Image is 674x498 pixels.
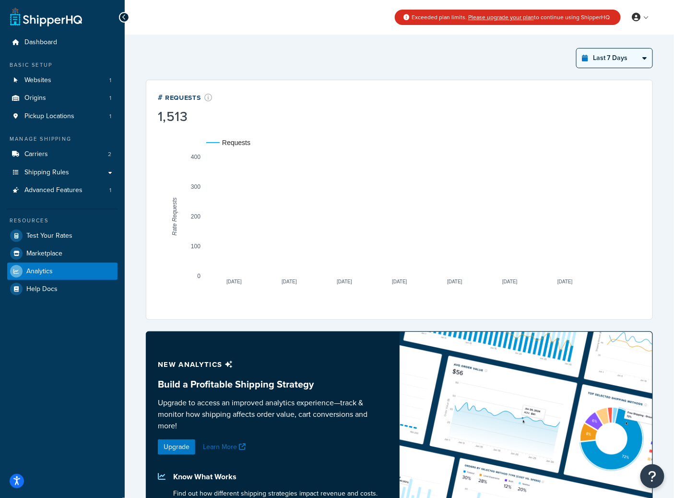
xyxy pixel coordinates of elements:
text: 100 [191,243,201,250]
a: Advanced Features1 [7,182,118,199]
text: [DATE] [226,279,242,285]
a: Please upgrade your plan [468,13,534,22]
a: Analytics [7,263,118,280]
span: 1 [109,94,111,102]
a: Dashboard [7,34,118,51]
span: 1 [109,76,111,85]
a: Pickup Locations1 [7,108,118,125]
h3: Build a Profitable Shipping Strategy [158,379,388,389]
text: 300 [191,183,201,190]
text: 200 [191,213,201,220]
span: Advanced Features [24,186,83,194]
span: 1 [109,186,111,194]
text: Rate Requests [171,197,178,235]
text: [DATE] [282,279,297,285]
li: Pickup Locations [7,108,118,125]
div: Basic Setup [7,61,118,69]
a: Marketplace [7,245,118,262]
svg: A chart. [158,125,641,308]
p: New analytics [158,358,388,371]
p: Upgrade to access an improved analytics experience—track & monitor how shipping affects order val... [158,397,388,432]
div: Manage Shipping [7,135,118,143]
text: 0 [197,273,201,280]
text: [DATE] [557,279,573,285]
a: Learn More [203,442,248,452]
a: Carriers2 [7,146,118,163]
span: Dashboard [24,38,57,47]
button: Open Resource Center [640,464,664,488]
span: Websites [24,76,51,85]
li: Origins [7,89,118,107]
li: Advanced Features [7,182,118,199]
span: Test Your Rates [26,232,72,240]
span: Origins [24,94,46,102]
span: 2 [108,150,111,158]
span: Help Docs [26,285,58,293]
a: Upgrade [158,439,195,455]
span: Analytics [26,267,53,276]
span: Exceeded plan limits. to continue using ShipperHQ [412,13,610,22]
div: # Requests [158,92,213,103]
text: 400 [191,154,201,160]
li: Websites [7,72,118,89]
div: 1,513 [158,110,213,123]
a: Test Your Rates [7,227,118,244]
a: Shipping Rules [7,164,118,182]
span: Shipping Rules [24,169,69,177]
text: Requests [222,139,250,146]
text: [DATE] [447,279,462,285]
span: Pickup Locations [24,112,74,121]
text: [DATE] [337,279,352,285]
a: Websites1 [7,72,118,89]
p: Know What Works [173,470,388,484]
span: Marketplace [26,250,62,258]
a: Help Docs [7,280,118,298]
a: Origins1 [7,89,118,107]
li: Carriers [7,146,118,163]
text: [DATE] [502,279,518,285]
span: 1 [109,112,111,121]
div: Resources [7,217,118,225]
text: [DATE] [392,279,407,285]
span: Carriers [24,150,48,158]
